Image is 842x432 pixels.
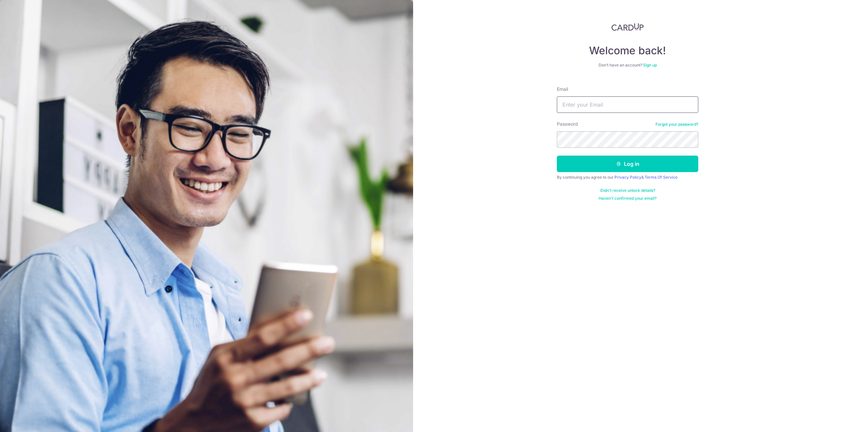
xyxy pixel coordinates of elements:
[643,63,657,67] a: Sign up
[557,44,698,57] h4: Welcome back!
[645,175,678,180] a: Terms Of Service
[557,175,698,180] div: By continuing you agree to our &
[656,122,698,127] a: Forgot your password?
[557,156,698,172] button: Log in
[599,196,656,201] a: Haven't confirmed your email?
[611,23,644,31] img: CardUp Logo
[557,86,568,92] label: Email
[557,121,578,127] label: Password
[557,96,698,113] input: Enter your Email
[557,63,698,68] div: Don’t have an account?
[614,175,641,180] a: Privacy Policy
[600,188,655,193] a: Didn't receive unlock details?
